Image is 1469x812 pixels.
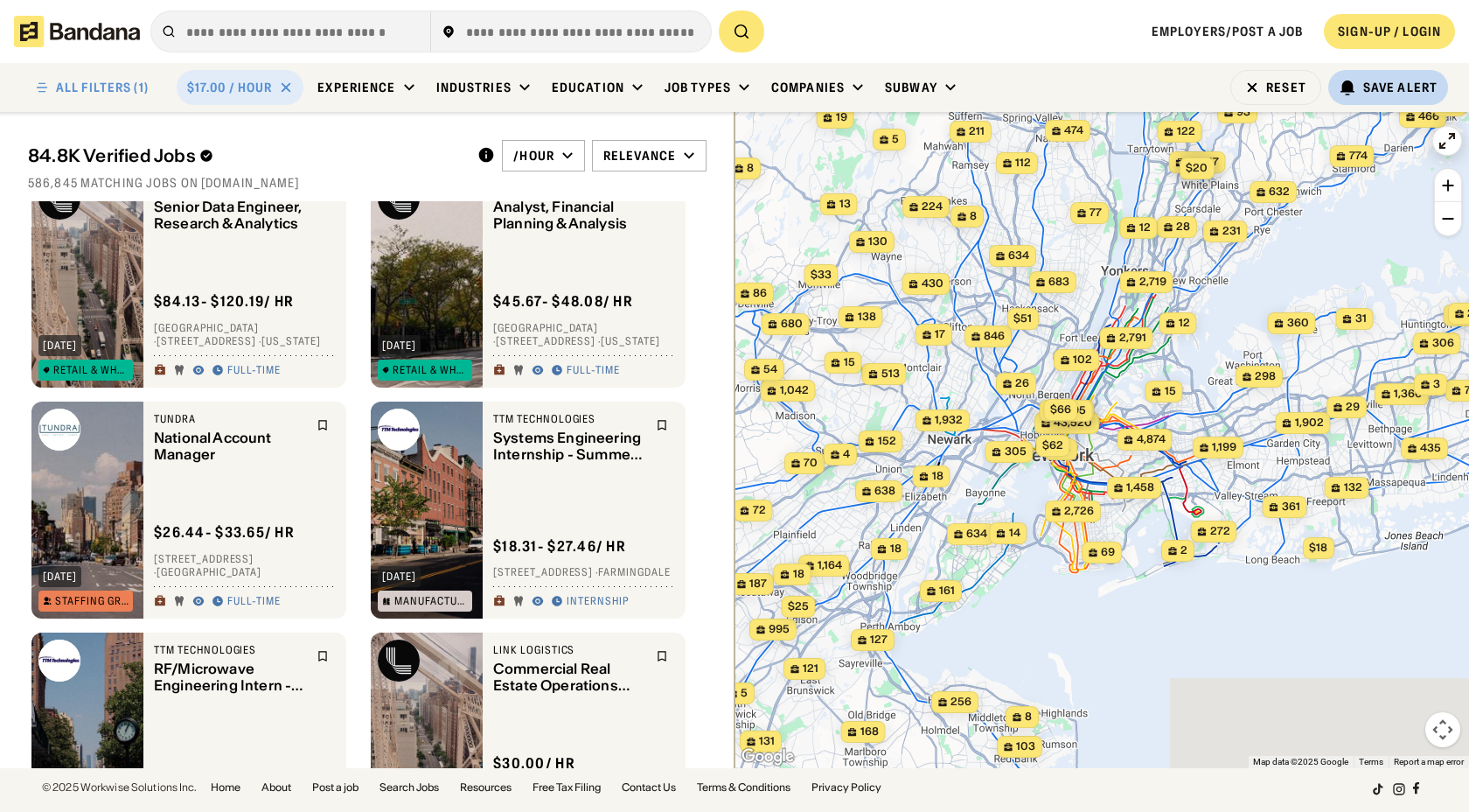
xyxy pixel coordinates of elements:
span: 152 [878,434,896,449]
div: Industries [436,80,512,95]
span: 360 [1287,316,1309,331]
span: Map data ©2025 Google [1253,757,1348,766]
span: 168 [860,724,879,739]
span: 28 [1176,220,1190,234]
span: 2,047 [1188,155,1219,170]
span: 12 [1139,220,1151,235]
div: Analyst, Financial Planning & Analysis [493,199,645,232]
a: Contact Us [622,782,676,793]
span: 1,366 [1394,387,1422,402]
div: [DATE] [382,571,416,582]
span: 1,902 [1295,416,1324,430]
div: $17.00 / hour [187,80,273,95]
span: 131 [759,734,775,749]
div: Internship [567,595,629,609]
span: 13 [839,197,851,212]
div: Systems Engineering Internship - Summer 2026 [493,430,645,463]
span: 187 [749,577,767,591]
div: Retail & Wholesale [393,365,468,375]
a: Home [211,782,240,793]
a: Post a job [312,782,359,793]
div: $ 18.31 - $27.46 / hr [493,537,626,556]
span: 77 [1090,206,1102,220]
span: 8 [1025,710,1032,724]
div: ALL FILTERS (1) [56,81,149,94]
span: 224 [922,199,943,214]
div: $ 84.13 - $120.19 / hr [154,292,294,311]
span: 306 [1432,336,1454,351]
span: 86 [753,286,767,301]
div: Full-time [227,595,281,609]
span: 211 [969,124,985,139]
span: 298 [1255,369,1276,384]
div: Manufacturing [394,596,468,606]
span: 102 [1073,353,1092,367]
div: Education [552,80,624,95]
div: Reset [1266,81,1306,94]
span: 93 [1236,105,1250,120]
a: Terms & Conditions [697,782,790,793]
span: 466 [1418,109,1439,124]
img: TTM Technologies logo [378,409,420,451]
span: 634 [966,527,987,542]
span: $33 [811,268,832,281]
a: Report a map error [1394,757,1464,766]
span: 8 [747,161,754,176]
div: Senior Data Engineer, Research & Analytics [154,199,306,232]
div: TTM Technologies [154,643,306,657]
span: 435 [1420,441,1441,456]
img: TTM Technologies logo [38,640,80,682]
div: Full-time [227,364,281,378]
div: [STREET_ADDRESS] · [GEOGRAPHIC_DATA] [154,552,336,579]
div: $ 30.00 / hr [493,754,575,773]
span: 231 [1222,224,1241,239]
div: Save Alert [1363,80,1438,95]
span: 12 [1179,316,1190,331]
div: [DATE] [382,340,416,351]
button: Map camera controls [1425,712,1460,747]
span: 272 [1210,524,1230,539]
span: 3 [1433,377,1440,392]
span: 2,719 [1139,275,1166,290]
span: 112 [1015,156,1031,171]
div: © 2025 Workwise Solutions Inc. [42,782,197,793]
span: 18 [890,542,902,556]
span: 632 [1269,185,1290,199]
span: 305 [1005,444,1027,459]
span: 638 [874,484,895,499]
div: Job Types [665,80,731,95]
a: Employers/Post a job [1152,24,1303,39]
span: 1,042 [780,383,809,398]
div: [GEOGRAPHIC_DATA] · [STREET_ADDRESS] · [US_STATE] [154,321,336,348]
div: $ 26.44 - $33.65 / hr [154,523,295,542]
span: 361 [1282,500,1300,514]
span: 54 [763,362,777,377]
div: Full-time [567,364,620,378]
div: Relevance [603,148,676,164]
span: 14 [1009,526,1020,541]
span: 2 [1180,543,1187,558]
span: 634 [1008,248,1029,263]
span: $20 [1186,161,1208,174]
span: 138 [858,310,876,325]
span: 4,874 [1137,432,1166,447]
span: $51 [1013,311,1032,325]
span: 1,199 [1212,440,1236,455]
div: [DATE] [43,340,77,351]
span: 15 [844,355,855,370]
a: Free Tax Filing [533,782,601,793]
div: Retail & Wholesale [53,365,129,375]
span: 132 [1344,480,1362,495]
div: /hour [513,148,554,164]
span: 72 [753,503,766,518]
div: Staffing Group [55,596,129,606]
div: $ 45.67 - $48.08 / hr [493,292,633,311]
span: 995 [769,622,790,637]
span: 2,726 [1064,504,1094,519]
span: 17 [935,327,945,342]
span: 2,791 [1119,331,1146,346]
a: Privacy Policy [811,782,881,793]
div: SIGN-UP / LOGIN [1338,24,1441,39]
a: Resources [460,782,512,793]
span: 513 [881,367,900,381]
